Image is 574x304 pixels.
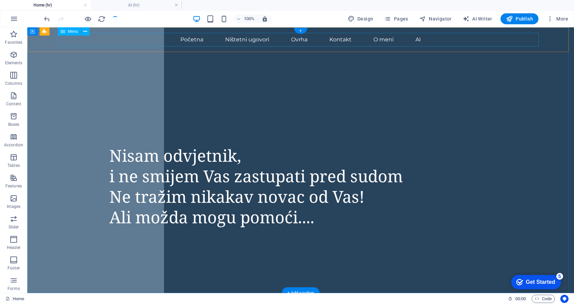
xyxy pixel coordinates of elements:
[345,13,376,24] div: Design (Ctrl+Alt+Y)
[97,15,106,23] button: reload
[4,142,23,148] p: Accordion
[535,295,552,303] span: Code
[416,13,454,24] button: Navigator
[5,81,22,86] p: Columns
[547,15,568,22] span: More
[506,15,533,22] span: Publish
[5,60,23,66] p: Elements
[8,265,20,271] p: Footer
[515,295,526,303] span: 00 00
[7,204,21,209] p: Images
[8,163,20,168] p: Tables
[5,3,55,18] div: Get Started 5 items remaining, 0% complete
[8,286,20,291] p: Forms
[43,15,51,23] i: Undo: Change menu items (Ctrl+Z)
[6,101,21,107] p: Content
[544,13,571,24] button: More
[463,15,492,22] span: AI Writer
[560,295,569,303] button: Usercentrics
[532,295,555,303] button: Code
[520,296,521,301] span: :
[43,15,51,23] button: undo
[282,287,320,299] div: + Add section
[501,13,538,24] button: Publish
[5,295,24,303] a: Click to cancel selection. Double-click to open Pages
[51,1,57,8] div: 5
[384,15,408,22] span: Pages
[7,245,20,250] p: Header
[68,29,78,34] span: Menu
[244,15,255,23] h6: 100%
[91,1,182,9] h4: AI (hr)
[345,13,376,24] button: Design
[5,40,22,45] p: Favorites
[5,183,22,189] p: Features
[348,15,373,22] span: Design
[419,15,452,22] span: Navigator
[508,295,526,303] h6: Session time
[262,16,268,22] i: On resize automatically adjust zoom level to fit chosen device.
[98,15,106,23] i: Reload page
[9,224,19,230] p: Slider
[20,8,50,14] div: Get Started
[8,122,19,127] p: Boxes
[381,13,411,24] button: Pages
[460,13,495,24] button: AI Writer
[234,15,258,23] button: 100%
[294,28,307,34] div: +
